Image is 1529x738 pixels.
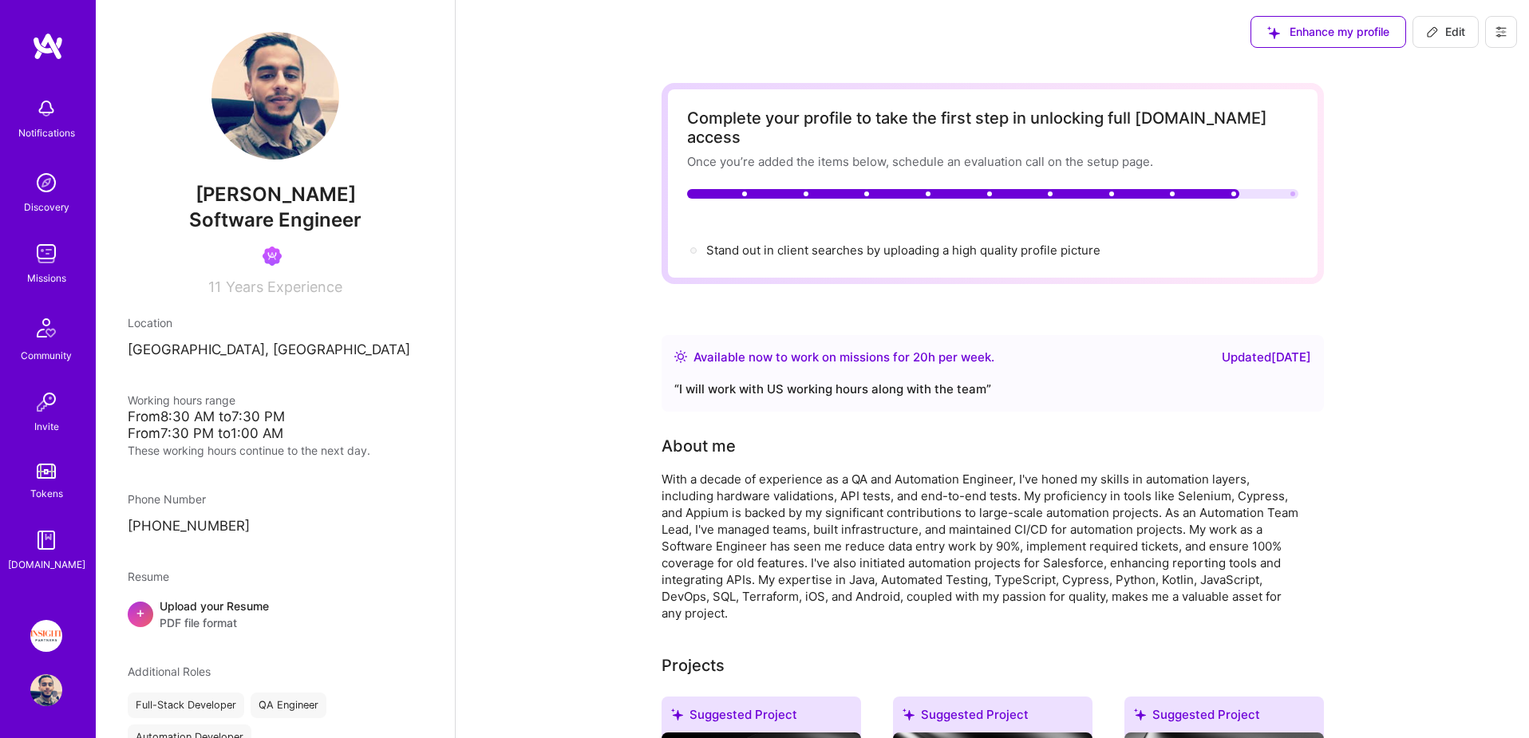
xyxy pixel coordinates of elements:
button: Enhance my profile [1250,16,1406,48]
div: About me [662,434,736,458]
span: Software Engineer [189,208,362,231]
a: Insight Partners: Data & AI - Sourcing [26,620,66,652]
img: User Avatar [30,674,62,706]
div: Projects [662,653,725,677]
span: Working hours range [128,393,235,407]
div: Discovery [24,199,69,215]
span: Enhance my profile [1267,24,1389,40]
div: Community [21,347,72,364]
img: Been on Mission [263,247,282,266]
p: [PHONE_NUMBER] [128,517,423,536]
div: Missions [27,270,66,286]
p: [GEOGRAPHIC_DATA], [GEOGRAPHIC_DATA] [128,341,423,360]
i: icon SuggestedTeams [671,708,683,720]
div: Complete your profile to take the first step in unlocking full [DOMAIN_NAME] access [687,109,1298,147]
img: Community [27,309,65,347]
div: Once you’re added the items below, schedule an evaluation call on the setup page. [687,153,1298,170]
img: guide book [30,524,62,556]
i: icon SuggestedTeams [1134,708,1146,720]
span: 11 [208,278,221,295]
img: teamwork [30,238,62,270]
span: Phone Number [128,492,206,506]
a: User Avatar [26,674,66,706]
span: Years Experience [226,278,342,295]
img: discovery [30,167,62,199]
i: icon SuggestedTeams [903,708,915,720]
div: From 8:30 AM to 7:30 PM [128,408,423,425]
span: Resume [128,570,169,583]
span: + [136,604,145,621]
div: [DOMAIN_NAME] [8,556,85,573]
button: Edit [1412,16,1479,48]
div: “ I will work with US working hours along with the team ” [674,380,1311,399]
div: +Upload your ResumePDF file format [128,598,423,631]
img: Availability [674,350,687,363]
div: Notifications [18,124,75,141]
span: PDF file format [160,614,269,631]
div: Updated [DATE] [1222,348,1311,367]
div: Invite [34,418,59,435]
span: [PERSON_NAME] [128,183,423,207]
div: Upload your Resume [160,598,269,631]
div: With a decade of experience as a QA and Automation Engineer, I've honed my skills in automation l... [662,471,1300,622]
img: Insight Partners: Data & AI - Sourcing [30,620,62,652]
div: Tokens [30,485,63,502]
div: Stand out in client searches by uploading a high quality profile picture [706,242,1100,258]
span: Edit [1426,24,1465,40]
div: Location [128,314,423,331]
div: Available now to work on missions for h per week . [693,348,994,367]
img: logo [32,32,64,61]
img: tokens [37,464,56,479]
img: User Avatar [211,32,339,160]
img: bell [30,93,62,124]
div: QA Engineer [251,693,326,718]
span: Additional Roles [128,665,211,678]
i: icon SuggestedTeams [1267,26,1280,39]
img: Invite [30,386,62,418]
div: From 7:30 PM to 1:00 AM [128,425,423,442]
div: Full-Stack Developer [128,693,244,718]
span: 20 [913,349,928,365]
div: These working hours continue to the next day. [128,442,423,459]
